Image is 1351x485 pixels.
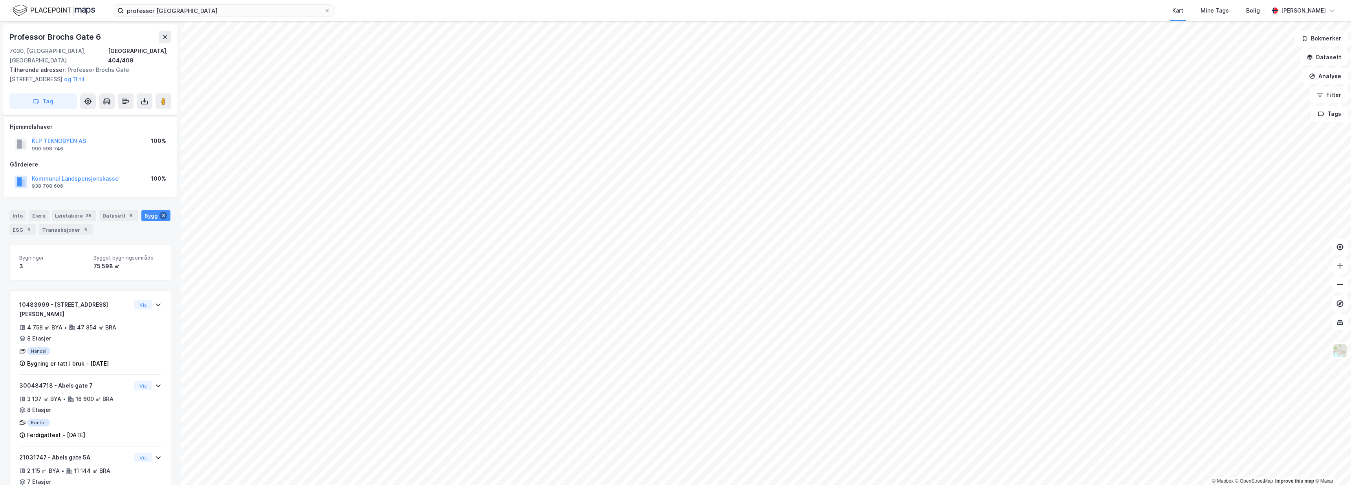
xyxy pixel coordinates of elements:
[151,136,166,146] div: 100%
[1312,447,1351,485] iframe: Chat Widget
[29,210,49,221] div: Eiere
[9,224,36,235] div: ESG
[10,122,171,132] div: Hjemmelshaver
[9,46,108,65] div: 7030, [GEOGRAPHIC_DATA], [GEOGRAPHIC_DATA]
[9,65,165,84] div: Professor Brochs Gate [STREET_ADDRESS]
[1311,106,1348,122] button: Tags
[108,46,171,65] div: [GEOGRAPHIC_DATA], 404/409
[99,210,138,221] div: Datasett
[84,212,93,220] div: 35
[27,430,85,440] div: Ferdigattest - [DATE]
[134,381,152,390] button: Vis
[27,394,61,404] div: 3 137 ㎡ BYA
[1235,478,1273,484] a: OpenStreetMap
[9,210,26,221] div: Info
[63,396,66,402] div: •
[1212,478,1234,484] a: Mapbox
[141,210,170,221] div: Bygg
[93,262,161,271] div: 75 598 ㎡
[32,183,63,189] div: 938 708 606
[1246,6,1260,15] div: Bolig
[77,323,116,332] div: 47 854 ㎡ BRA
[13,4,95,17] img: logo.f888ab2527a4732fd821a326f86c7f29.svg
[27,334,51,343] div: 8 Etasjer
[151,174,166,183] div: 100%
[19,381,131,390] div: 300484718 - Abels gate 7
[52,210,96,221] div: Leietakere
[27,466,60,476] div: 2 115 ㎡ BYA
[76,394,113,404] div: 16 600 ㎡ BRA
[159,212,167,220] div: 3
[27,405,51,415] div: 8 Etasjer
[74,466,110,476] div: 11 144 ㎡ BRA
[1333,343,1347,358] img: Z
[19,300,131,319] div: 10483999 - [STREET_ADDRESS][PERSON_NAME]
[39,224,93,235] div: Transaksjoner
[32,146,63,152] div: 990 598 746
[27,359,109,368] div: Bygning er tatt i bruk - [DATE]
[1312,447,1351,485] div: Kontrollprogram for chat
[134,453,152,462] button: Vis
[10,160,171,169] div: Gårdeiere
[19,262,87,271] div: 3
[1300,49,1348,65] button: Datasett
[82,226,90,234] div: 5
[19,453,131,462] div: 21031747 - Abels gate 5A
[1310,87,1348,103] button: Filter
[1172,6,1183,15] div: Kart
[1281,6,1326,15] div: [PERSON_NAME]
[1275,478,1314,484] a: Improve this map
[9,31,102,43] div: Professor Brochs Gate 6
[127,212,135,220] div: 6
[25,226,33,234] div: 5
[1295,31,1348,46] button: Bokmerker
[93,254,161,261] span: Bygget bygningsområde
[1201,6,1229,15] div: Mine Tags
[124,5,324,16] input: Søk på adresse, matrikkel, gårdeiere, leietakere eller personer
[9,66,68,73] span: Tilhørende adresser:
[9,93,77,109] button: Tag
[61,468,64,474] div: •
[64,324,67,331] div: •
[27,323,62,332] div: 4 758 ㎡ BYA
[1302,68,1348,84] button: Analyse
[134,300,152,309] button: Vis
[19,254,87,261] span: Bygninger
